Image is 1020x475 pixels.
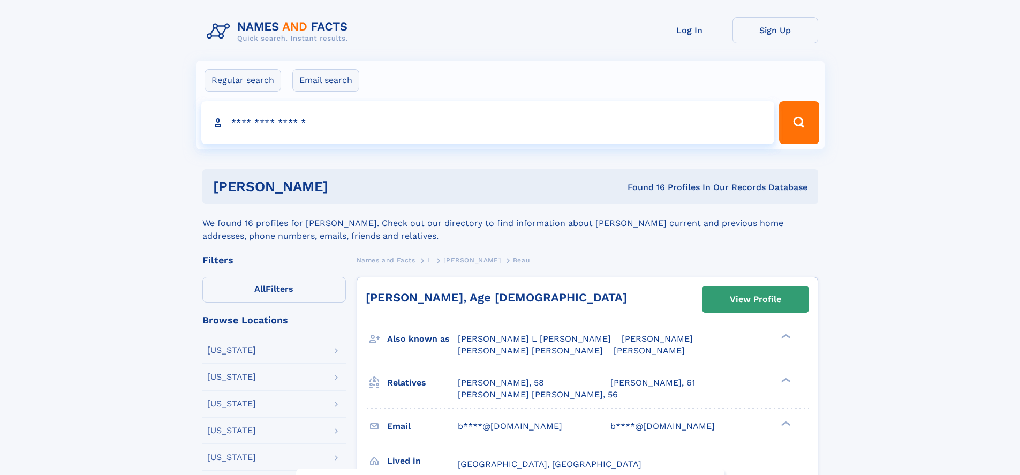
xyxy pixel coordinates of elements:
[205,69,281,92] label: Regular search
[387,452,458,470] h3: Lived in
[443,253,501,267] a: [PERSON_NAME]
[779,333,791,340] div: ❯
[458,345,603,356] span: [PERSON_NAME] [PERSON_NAME]
[202,255,346,265] div: Filters
[458,459,641,469] span: [GEOGRAPHIC_DATA], [GEOGRAPHIC_DATA]
[207,399,256,408] div: [US_STATE]
[207,453,256,462] div: [US_STATE]
[387,374,458,392] h3: Relatives
[614,345,685,356] span: [PERSON_NAME]
[732,17,818,43] a: Sign Up
[702,286,809,312] a: View Profile
[458,377,544,389] a: [PERSON_NAME], 58
[201,101,775,144] input: search input
[513,257,530,264] span: Beau
[207,346,256,355] div: [US_STATE]
[779,420,791,427] div: ❯
[647,17,732,43] a: Log In
[622,334,693,344] span: [PERSON_NAME]
[366,291,627,304] a: [PERSON_NAME], Age [DEMOGRAPHIC_DATA]
[254,284,266,294] span: All
[202,277,346,303] label: Filters
[213,180,478,193] h1: [PERSON_NAME]
[357,253,415,267] a: Names and Facts
[427,253,432,267] a: L
[387,330,458,348] h3: Also known as
[202,315,346,325] div: Browse Locations
[387,417,458,435] h3: Email
[202,204,818,243] div: We found 16 profiles for [PERSON_NAME]. Check out our directory to find information about [PERSON...
[730,287,781,312] div: View Profile
[779,376,791,383] div: ❯
[202,17,357,46] img: Logo Names and Facts
[443,257,501,264] span: [PERSON_NAME]
[458,389,618,401] a: [PERSON_NAME] [PERSON_NAME], 56
[779,101,819,144] button: Search Button
[207,426,256,435] div: [US_STATE]
[427,257,432,264] span: L
[207,373,256,381] div: [US_STATE]
[610,377,695,389] a: [PERSON_NAME], 61
[292,69,359,92] label: Email search
[458,334,611,344] span: [PERSON_NAME] L [PERSON_NAME]
[478,182,807,193] div: Found 16 Profiles In Our Records Database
